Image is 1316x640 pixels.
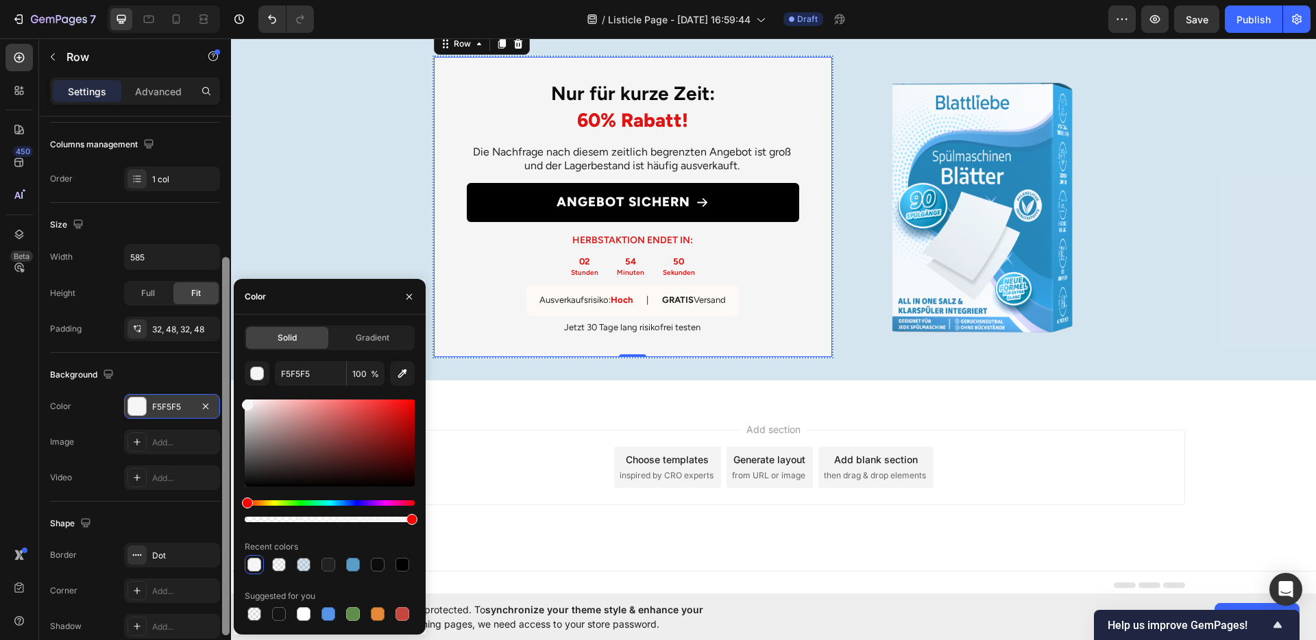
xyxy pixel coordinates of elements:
img: gempages_585874185520153373-1220b05a-67b6-491a-a0fb-199ef9c5f7e1.png [623,38,884,299]
button: Save [1174,5,1219,33]
div: 54 [386,218,413,230]
p: Ausverkaufsrisiko: [308,256,402,268]
div: Image [50,436,74,448]
strong: Nur für kurze Zeit: [320,43,484,66]
p: Sekunden [432,230,464,238]
div: Size [50,216,86,234]
div: Height [50,287,75,299]
div: 450 [13,146,33,157]
span: % [371,368,379,380]
div: Dot [152,550,217,562]
div: Add... [152,436,217,449]
div: Shape [50,515,94,533]
p: Jetzt 30 Tage lang risikofrei testen [236,284,567,295]
iframe: Design area [231,38,1316,593]
div: Suggested for you [245,590,315,602]
div: 02 [340,218,367,230]
span: Solid [278,332,297,344]
p: Advanced [135,84,182,99]
span: from URL or image [501,431,574,443]
div: Padding [50,323,82,335]
p: Row [66,49,183,65]
span: Draft [797,13,818,25]
button: Show survey - Help us improve GemPages! [1108,617,1286,633]
span: Your page is password protected. To when designing pages, we need access to your store password. [319,602,757,631]
div: Color [50,400,71,413]
div: 32, 48, 32, 48 [152,323,217,336]
span: / [602,12,605,27]
div: Add blank section [603,414,687,428]
span: Help us improve GemPages! [1108,619,1269,632]
button: Publish [1225,5,1282,33]
div: Hue [245,500,415,506]
p: 7 [90,11,96,27]
p: Settings [68,84,106,99]
p: Die Nachfrage nach diesem zeitlich begrenzten Angebot ist groß und der Lagerbestand ist häufig au... [236,107,567,136]
input: Eg: FFFFFF [275,361,346,386]
div: Recent colors [245,541,298,553]
div: Width [50,251,73,263]
div: Generate layout [502,414,574,428]
div: Columns management [50,136,157,154]
p: Stunden [340,230,367,238]
input: Auto [125,245,219,269]
div: F5F5F5 [152,401,192,413]
div: Video [50,471,72,484]
span: inspired by CRO experts [389,431,483,443]
span: synchronize your theme style & enhance your experience [319,604,703,630]
p: | [415,256,417,268]
div: Order [50,173,73,185]
p: HERBSTAKTION ENDET IN: [237,196,567,208]
span: Full [141,287,155,299]
span: then drag & drop elements [593,431,695,443]
button: 7 [5,5,102,33]
div: 50 [432,218,464,230]
div: Open Intercom Messenger [1269,573,1302,606]
a: ANGEBOT SICHERN [236,145,568,184]
div: Corner [50,584,77,597]
div: 1 col [152,173,217,186]
span: Listicle Page - [DATE] 16:59:44 [608,12,751,27]
div: Add... [152,472,217,484]
div: Publish [1236,12,1271,27]
p: Minuten [386,230,413,238]
div: Undo/Redo [258,5,314,33]
span: 60% Rabatt! [346,70,457,93]
span: Save [1186,14,1208,25]
strong: Hoch [380,256,402,267]
div: Background [50,366,117,384]
div: Add... [152,585,217,598]
div: Choose templates [395,414,478,428]
p: Versand [431,256,495,268]
span: Fit [191,287,201,299]
span: Gradient [356,332,389,344]
p: ANGEBOT SICHERN [326,156,459,173]
button: Allow access [1215,603,1300,630]
strong: GRATIS [431,256,463,267]
div: Color [245,291,266,303]
div: Add... [152,621,217,633]
div: Beta [10,251,33,262]
span: Add section [510,384,575,398]
div: Shadow [50,620,82,632]
div: Border [50,549,77,561]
